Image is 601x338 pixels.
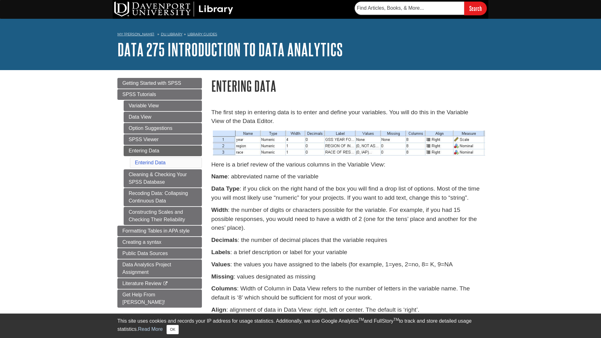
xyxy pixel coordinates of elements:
[117,30,484,40] nav: breadcrumb
[138,326,163,332] a: Read More
[122,92,156,97] span: SPSS Tutorials
[122,239,162,245] span: Creating a syntax
[114,2,233,17] img: DU Library
[211,160,484,169] p: Here is a brief review of the various columns in the Variable View:
[211,249,230,255] strong: Labels
[355,2,487,15] form: Searches DU Library's articles, books, and more
[117,289,202,308] a: Get Help From [PERSON_NAME]!
[211,173,228,180] strong: Name
[161,32,182,36] a: DU Library
[117,226,202,236] a: Formatting Tables in APA style
[117,248,202,259] a: Public Data Sources
[211,306,226,313] strong: Align
[122,281,162,286] span: Literature Review
[187,32,217,36] a: Library Guides
[124,134,202,145] a: SPSS Viewer
[117,89,202,100] a: SPSS Tutorials
[211,260,484,269] p: : the values you have assigned to the labels (for example, 1=yes, 2=no, 8= K, 9=NA
[167,325,179,334] button: Close
[211,185,239,192] strong: Data Type
[211,284,484,302] p: : Width of Column in Data View refers to the number of letters in the variable name. The default ...
[117,78,202,89] a: Getting Started with SPSS
[117,78,202,308] div: Guide Page Menu
[211,108,484,126] p: The first step in entering data is to enter and define your variables. You will do this in the Va...
[135,160,166,165] a: Enterind Data
[122,80,181,86] span: Getting Started with SPSS
[122,228,190,233] span: Formatting Tables in APA style
[464,2,487,15] input: Search
[211,206,484,233] p: : the number of digits or characters possible for the variable. For example, if you had 15 possib...
[124,169,202,187] a: Cleaning & Checking Your SPSS Database
[211,248,484,257] p: : a brief description or label for your variable
[211,273,234,280] strong: Missing
[393,317,399,322] sup: TM
[211,207,228,213] strong: Width
[124,188,202,206] a: Recoding Data: Collapsing Continuous Data
[122,262,171,275] span: Data Analytics Project Assignment
[117,278,202,289] a: Literature Review
[211,237,238,243] strong: Decimals
[211,172,484,181] p: : abbreviated name of the variable
[122,251,168,256] span: Public Data Sources
[211,236,484,245] p: : the number of decimal places that the variable requires
[355,2,464,15] input: Find Articles, Books, & More...
[117,237,202,248] a: Creating a syntax
[211,78,484,94] h1: Entering Data
[211,184,484,202] p: : if you click on the right hand of the box you will find a drop list of options. Most of the tim...
[211,261,230,268] strong: Values
[124,146,202,156] a: Entering Data
[211,285,237,292] strong: Columns
[124,100,202,111] a: Variable View
[124,123,202,134] a: Option Suggestions
[117,40,343,59] a: DATA 275 Introduction to Data Analytics
[124,207,202,225] a: Constructing Scales and Checking Their Reliability
[122,292,165,305] span: Get Help From [PERSON_NAME]!
[117,259,202,278] a: Data Analytics Project Assignment
[117,317,484,334] div: This site uses cookies and records your IP address for usage statistics. Additionally, we use Goo...
[358,317,364,322] sup: TM
[117,32,154,37] a: My [PERSON_NAME]
[211,272,484,281] p: : values designated as missing
[124,112,202,122] a: Data View
[163,282,168,286] i: This link opens in a new window
[211,305,484,315] p: : alignment of data in Data View: right, left or center. The default is ‘right’.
